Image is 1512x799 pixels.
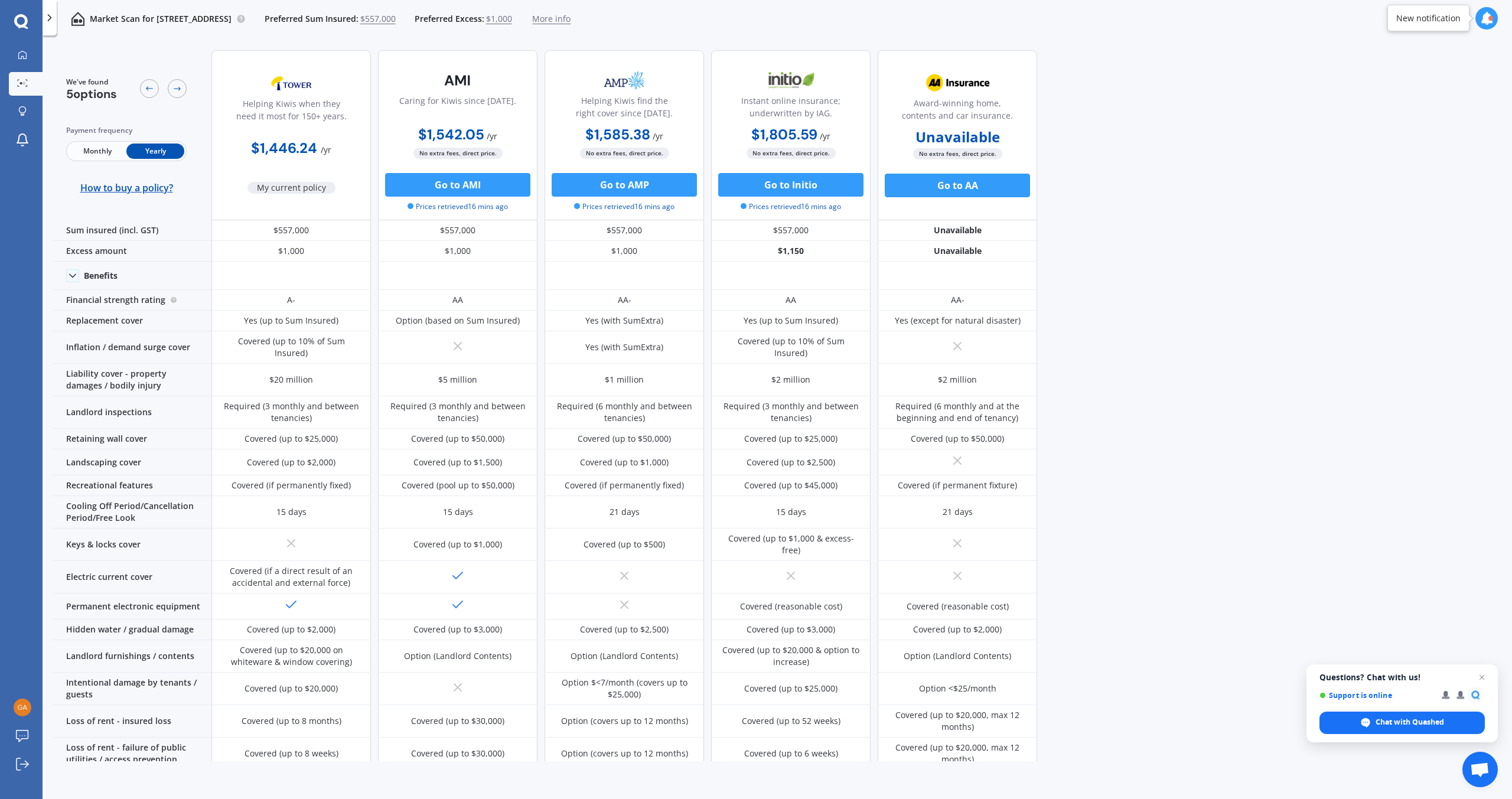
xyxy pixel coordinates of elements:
[1396,12,1461,24] div: New notification
[220,565,362,589] div: Covered (if a direct result of an accidental and external force)
[487,131,497,142] span: / yr
[402,480,514,491] div: Covered (pool up to $50,000)
[585,125,650,144] b: $1,585.38
[552,173,697,197] button: Go to AMP
[385,173,530,197] button: Go to AMI
[71,12,85,26] img: home-and-contents.b802091223b8502ef2dd.svg
[580,148,669,159] span: No extra fees, direct price.
[232,480,351,491] div: Covered (if permanently fixed)
[771,374,810,386] div: $2 million
[52,640,211,673] div: Landlord furnishings / contents
[744,480,838,491] div: Covered (up to $45,000)
[820,131,830,142] span: / yr
[913,148,1002,159] span: No extra fees, direct price.
[918,68,996,97] img: AA.webp
[52,738,211,770] div: Loss of rent - failure of public utilities / access prevention
[251,139,317,157] b: $1,446.24
[578,433,671,445] div: Covered (up to $50,000)
[245,433,338,445] div: Covered (up to $25,000)
[52,241,211,262] div: Excess amount
[52,496,211,529] div: Cooling Off Period/Cancellation Period/Free Look
[211,220,371,241] div: $557,000
[585,341,663,353] div: Yes (with SumExtra)
[269,374,313,386] div: $20 million
[553,400,695,424] div: Required (6 monthly and between tenancies)
[561,748,688,759] div: Option (covers up to 12 months)
[438,374,477,386] div: $5 million
[1319,691,1433,700] span: Support is online
[413,456,502,468] div: Covered (up to $1,500)
[1319,673,1485,682] span: Questions? Chat with us!
[418,125,484,144] b: $1,542.05
[452,294,463,306] div: AA
[545,241,704,262] div: $1,000
[52,449,211,475] div: Landscaping cover
[486,13,512,25] span: $1,000
[245,748,338,759] div: Covered (up to 8 weeks)
[911,433,1004,445] div: Covered (up to $50,000)
[915,131,1000,143] b: Unavailable
[411,715,504,727] div: Covered (up to $30,000)
[52,311,211,331] div: Replacement cover
[895,315,1021,327] div: Yes (except for natural disaster)
[52,331,211,364] div: Inflation / demand surge cover
[69,144,126,159] span: Monthly
[747,148,836,159] span: No extra fees, direct price.
[747,624,835,635] div: Covered (up to $3,000)
[545,220,704,241] div: $557,000
[52,673,211,705] div: Intentional damage by tenants / guests
[532,13,571,25] span: More info
[605,374,644,386] div: $1 million
[1475,670,1489,684] span: Close chat
[321,144,331,155] span: / yr
[14,699,31,716] img: 4cb11fb246a701a44eba1d14a08e04ea
[52,619,211,640] div: Hidden water / gradual damage
[741,201,841,212] span: Prices retrieved 16 mins ago
[84,270,118,281] div: Benefits
[1319,712,1485,734] div: Chat with Quashed
[720,644,862,668] div: Covered (up to $20,000 & option to increase)
[221,97,361,127] div: Helping Kiwis when they need it most for 150+ years.
[740,601,842,612] div: Covered (reasonable cost)
[907,601,1009,612] div: Covered (reasonable cost)
[52,475,211,496] div: Recreational features
[220,400,362,424] div: Required (3 monthly and between tenancies)
[938,374,977,386] div: $2 million
[245,683,338,694] div: Covered (up to $20,000)
[943,506,973,518] div: 21 days
[744,748,838,759] div: Covered (up to 6 weeks)
[887,709,1028,733] div: Covered (up to $20,000, max 12 months)
[776,506,806,518] div: 15 days
[878,241,1037,262] div: Unavailable
[408,201,508,212] span: Prices retrieved 16 mins ago
[720,533,862,556] div: Covered (up to $1,000 & excess-free)
[584,539,665,550] div: Covered (up to $500)
[1376,717,1444,728] span: Chat with Quashed
[885,174,1030,197] button: Go to AA
[878,220,1037,241] div: Unavailable
[574,201,674,212] span: Prices retrieved 16 mins ago
[52,593,211,619] div: Permanent electronic equipment
[413,624,502,635] div: Covered (up to $3,000)
[561,715,688,727] div: Option (covers up to 12 months)
[52,220,211,241] div: Sum insured (incl. GST)
[913,624,1002,635] div: Covered (up to $2,000)
[247,182,335,194] span: My current policy
[287,294,295,306] div: A-
[387,400,529,424] div: Required (3 monthly and between tenancies)
[52,561,211,593] div: Electric current cover
[413,539,502,550] div: Covered (up to $1,000)
[360,13,396,25] span: $557,000
[555,94,694,124] div: Helping Kiwis find the right cover since [DATE].
[653,131,663,142] span: / yr
[618,294,631,306] div: AA-
[244,315,338,327] div: Yes (up to Sum Insured)
[419,66,497,95] img: AMI-text-1.webp
[52,429,211,449] div: Retaining wall cover
[553,677,695,700] div: Option $<7/month (covers up to $25,000)
[721,94,861,124] div: Instant online insurance; underwritten by IAG.
[415,13,484,25] span: Preferred Excess:
[411,748,504,759] div: Covered (up to $30,000)
[752,66,830,95] img: Initio.webp
[565,480,684,491] div: Covered (if permanently fixed)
